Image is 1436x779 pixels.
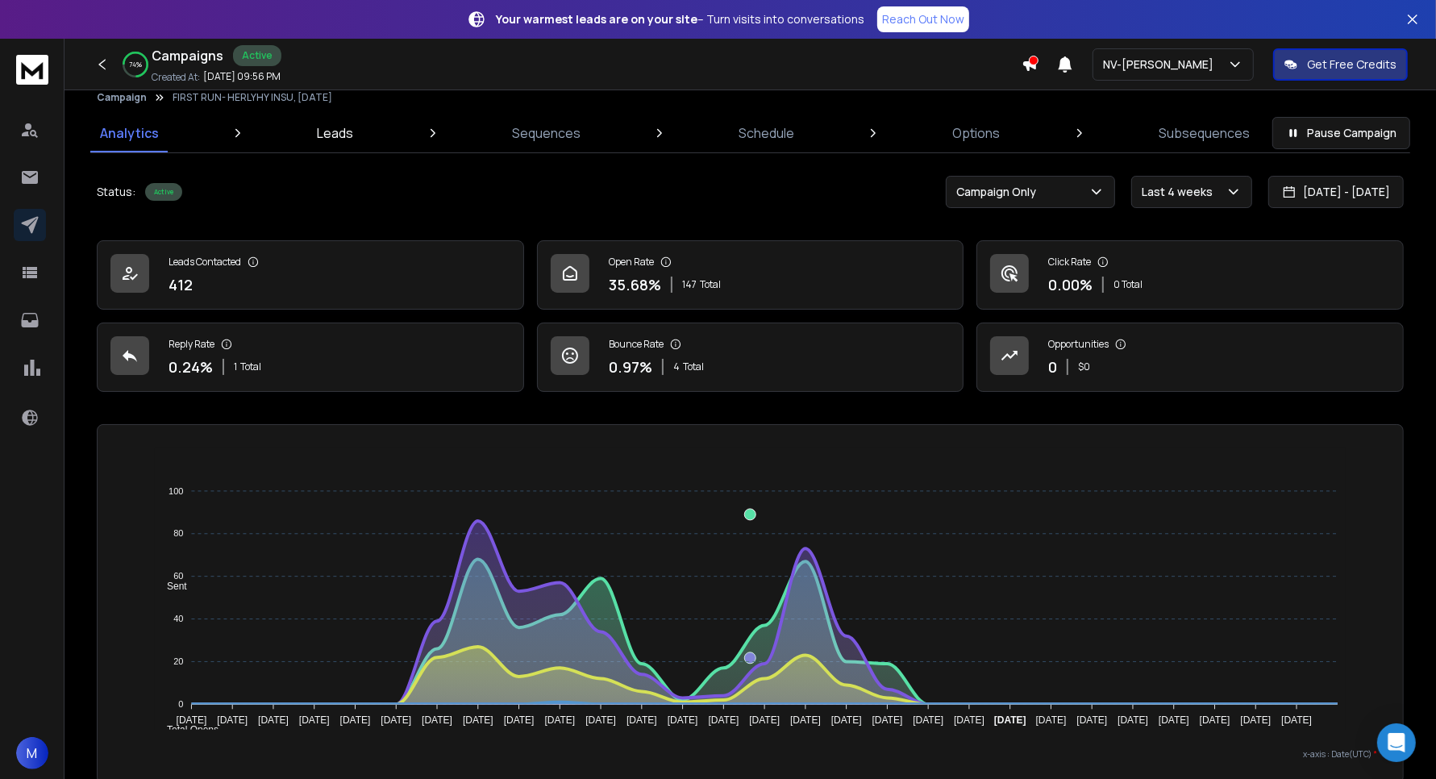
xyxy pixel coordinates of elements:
[504,715,535,727] tspan: [DATE]
[173,529,183,539] tspan: 80
[668,715,698,727] tspan: [DATE]
[317,123,353,143] p: Leads
[1078,360,1090,373] p: $ 0
[512,123,581,143] p: Sequences
[155,724,219,735] span: Total Opens
[700,278,721,291] span: Total
[1077,715,1108,727] tspan: [DATE]
[169,486,183,496] tspan: 100
[673,360,680,373] span: 4
[1200,715,1230,727] tspan: [DATE]
[709,715,739,727] tspan: [DATE]
[1048,338,1109,351] p: Opportunities
[97,323,524,392] a: Reply Rate0.24%1Total
[299,715,330,727] tspan: [DATE]
[739,123,794,143] p: Schedule
[954,715,984,727] tspan: [DATE]
[913,715,943,727] tspan: [DATE]
[1307,56,1396,73] p: Get Free Credits
[1272,117,1410,149] button: Pause Campaign
[307,114,363,152] a: Leads
[173,614,183,623] tspan: 40
[152,46,223,65] h1: Campaigns
[1113,278,1143,291] p: 0 Total
[953,123,1001,143] p: Options
[1048,273,1093,296] p: 0.00 %
[1036,715,1067,727] tspan: [DATE]
[169,338,214,351] p: Reply Rate
[831,715,862,727] tspan: [DATE]
[537,240,964,310] a: Open Rate35.68%147Total
[585,715,616,727] tspan: [DATE]
[502,114,590,152] a: Sequences
[340,715,371,727] tspan: [DATE]
[97,240,524,310] a: Leads Contacted412
[1268,176,1404,208] button: [DATE] - [DATE]
[97,184,135,200] p: Status:
[609,256,654,269] p: Open Rate
[203,70,281,83] p: [DATE] 09:56 PM
[217,715,248,727] tspan: [DATE]
[609,273,661,296] p: 35.68 %
[381,715,411,727] tspan: [DATE]
[729,114,804,152] a: Schedule
[145,183,182,201] div: Active
[178,699,183,709] tspan: 0
[173,656,183,666] tspan: 20
[872,715,903,727] tspan: [DATE]
[994,715,1026,727] tspan: [DATE]
[976,240,1404,310] a: Click Rate0.00%0 Total
[1377,723,1416,762] div: Open Intercom Messenger
[749,715,780,727] tspan: [DATE]
[173,571,183,581] tspan: 60
[1159,123,1250,143] p: Subsequences
[496,11,864,27] p: – Turn visits into conversations
[609,338,664,351] p: Bounce Rate
[609,356,652,378] p: 0.97 %
[422,715,452,727] tspan: [DATE]
[1142,184,1219,200] p: Last 4 weeks
[234,360,237,373] span: 1
[1149,114,1259,152] a: Subsequences
[176,715,206,727] tspan: [DATE]
[463,715,493,727] tspan: [DATE]
[1118,715,1148,727] tspan: [DATE]
[882,11,964,27] p: Reach Out Now
[496,11,697,27] strong: Your warmest leads are on your site
[16,737,48,769] button: M
[537,323,964,392] a: Bounce Rate0.97%4Total
[976,323,1404,392] a: Opportunities0$0
[626,715,657,727] tspan: [DATE]
[233,45,281,66] div: Active
[152,71,200,84] p: Created At:
[16,55,48,85] img: logo
[1103,56,1220,73] p: NV-[PERSON_NAME]
[169,356,213,378] p: 0.24 %
[258,715,289,727] tspan: [DATE]
[123,748,1377,760] p: x-axis : Date(UTC)
[97,91,147,104] button: Campaign
[169,256,241,269] p: Leads Contacted
[683,360,704,373] span: Total
[877,6,969,32] a: Reach Out Now
[169,273,193,296] p: 412
[1048,356,1057,378] p: 0
[943,114,1010,152] a: Options
[1159,715,1189,727] tspan: [DATE]
[682,278,697,291] span: 147
[129,60,142,69] p: 74 %
[100,123,159,143] p: Analytics
[1281,715,1312,727] tspan: [DATE]
[173,91,332,104] p: FIRST RUN- HERLYHY INSU, [DATE]
[956,184,1043,200] p: Campaign Only
[240,360,261,373] span: Total
[1273,48,1408,81] button: Get Free Credits
[544,715,575,727] tspan: [DATE]
[90,114,169,152] a: Analytics
[1241,715,1272,727] tspan: [DATE]
[790,715,821,727] tspan: [DATE]
[155,581,187,592] span: Sent
[1048,256,1091,269] p: Click Rate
